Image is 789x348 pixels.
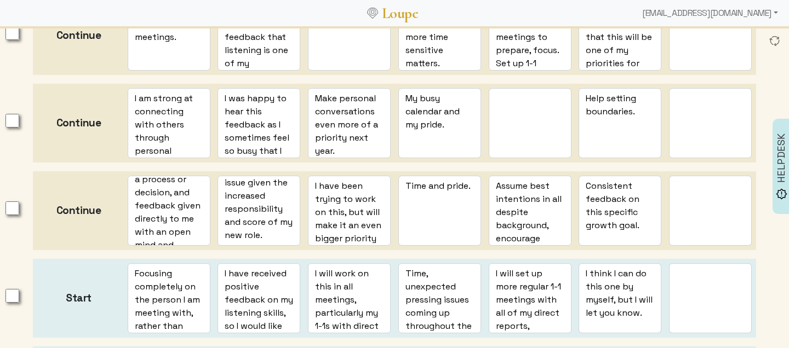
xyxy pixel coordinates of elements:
[769,35,780,47] img: FFFF
[776,188,787,200] img: brightness_alert_FILL0_wght500_GRAD0_ops.svg
[56,28,101,44] div: Continue
[56,115,101,131] div: Continue
[66,291,92,306] div: Start
[367,8,378,19] img: Loupe Logo
[56,203,101,219] div: Continue
[638,2,782,24] div: [EMAIL_ADDRESS][DOMAIN_NAME]
[378,3,422,24] a: Loupe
